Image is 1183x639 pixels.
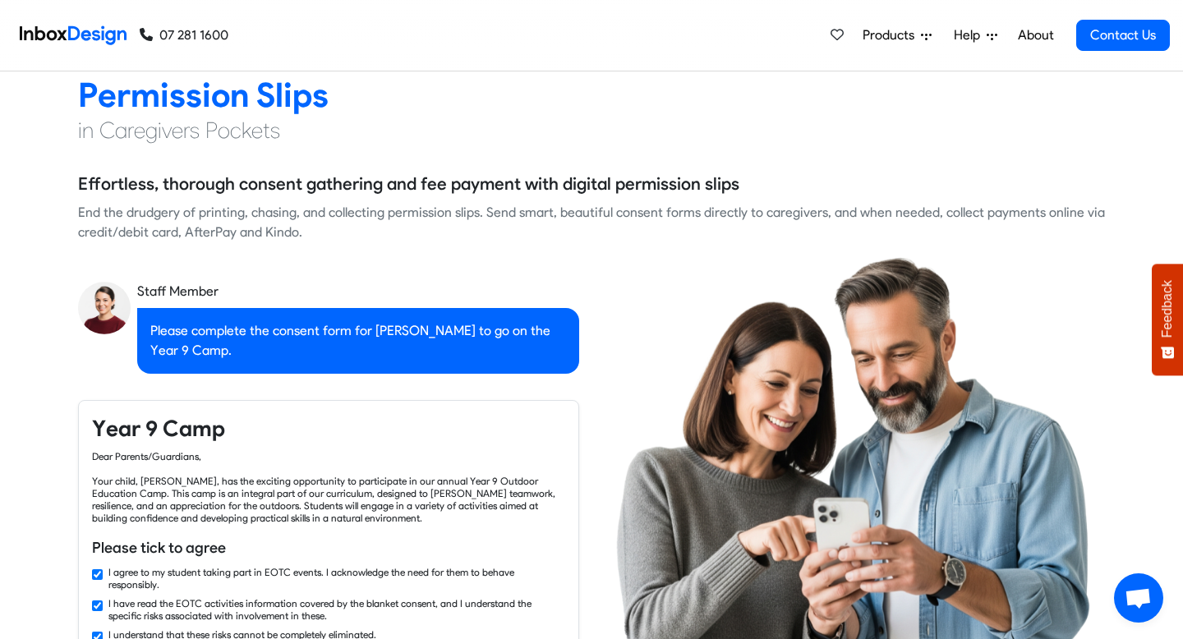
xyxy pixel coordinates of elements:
[92,537,565,559] h6: Please tick to agree
[92,414,565,444] h4: Year 9 Camp
[137,308,579,374] div: Please complete the consent form for [PERSON_NAME] to go on the Year 9 Camp.
[78,116,1105,145] h4: in Caregivers Pockets
[1114,573,1163,623] a: Open chat
[1160,280,1175,338] span: Feedback
[1152,264,1183,375] button: Feedback - Show survey
[863,25,921,45] span: Products
[856,19,938,52] a: Products
[1076,20,1170,51] a: Contact Us
[1013,19,1058,52] a: About
[78,172,739,196] h5: Effortless, thorough consent gathering and fee payment with digital permission slips
[108,597,565,622] label: I have read the EOTC activities information covered by the blanket consent, and I understand the ...
[140,25,228,45] a: 07 281 1600
[92,450,565,524] div: Dear Parents/Guardians, Your child, [PERSON_NAME], has the exciting opportunity to participate in...
[108,566,565,591] label: I agree to my student taking part in EOTC events. I acknowledge the need for them to behave respo...
[78,74,1105,116] h2: Permission Slips
[947,19,1004,52] a: Help
[954,25,987,45] span: Help
[78,282,131,334] img: staff_avatar.png
[137,282,579,301] div: Staff Member
[78,203,1105,242] div: End the drudgery of printing, chasing, and collecting permission slips. Send smart, beautiful con...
